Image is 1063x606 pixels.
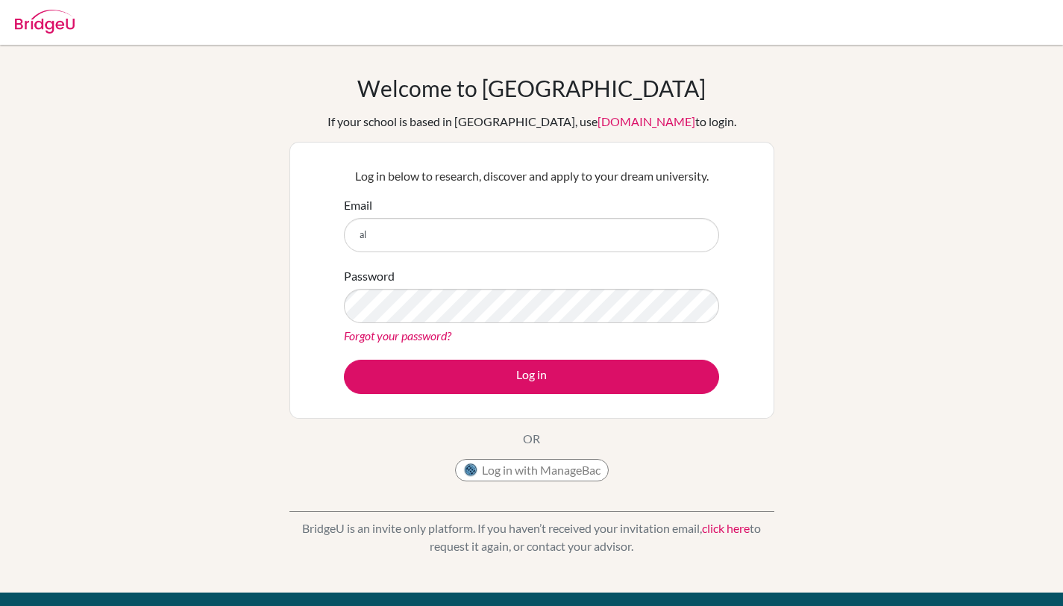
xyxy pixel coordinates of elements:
a: click here [702,521,750,535]
div: If your school is based in [GEOGRAPHIC_DATA], use to login. [327,113,736,131]
button: Log in [344,360,719,394]
label: Password [344,267,395,285]
img: Bridge-U [15,10,75,34]
button: Log in with ManageBac [455,459,609,481]
a: Forgot your password? [344,328,451,343]
label: Email [344,196,372,214]
h1: Welcome to [GEOGRAPHIC_DATA] [357,75,706,101]
p: BridgeU is an invite only platform. If you haven’t received your invitation email, to request it ... [289,519,774,555]
p: Log in below to research, discover and apply to your dream university. [344,167,719,185]
p: OR [523,430,540,448]
a: [DOMAIN_NAME] [598,114,695,128]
